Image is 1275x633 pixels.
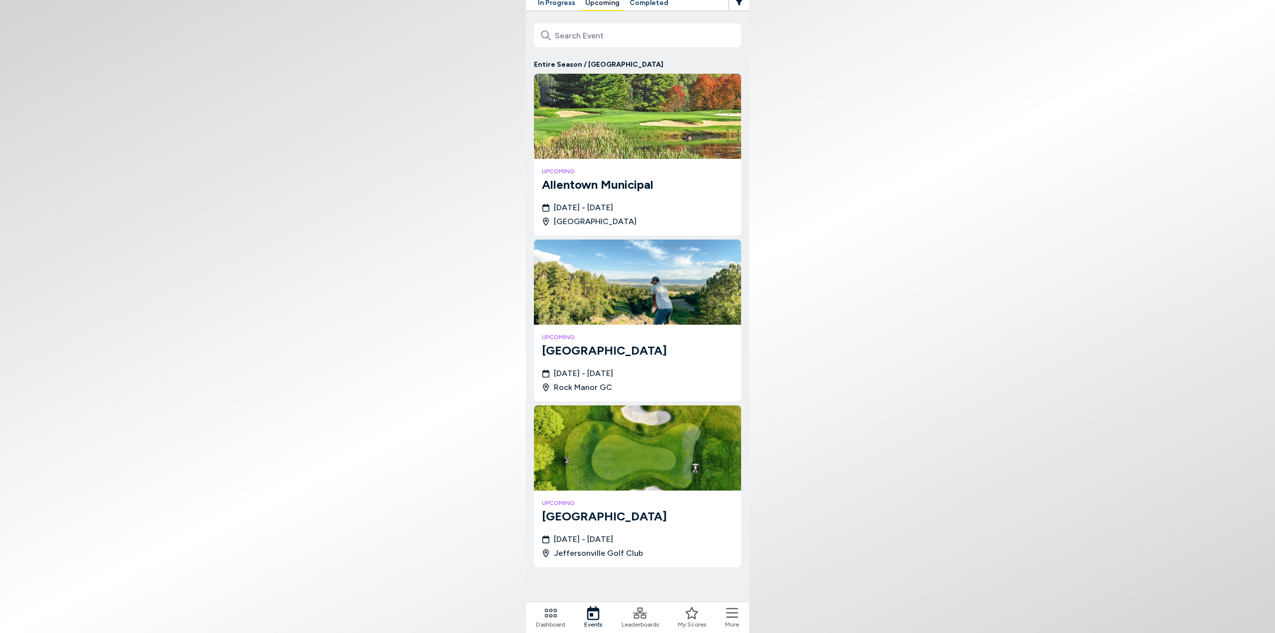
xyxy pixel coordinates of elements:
[534,23,741,47] input: Search Event
[534,405,741,567] a: Jeffersonvilleupcoming[GEOGRAPHIC_DATA][DATE] - [DATE]Jeffersonville Golf Club
[534,74,741,236] a: Allentown MunicipalupcomingAllentown Municipal[DATE] - [DATE][GEOGRAPHIC_DATA]
[542,507,733,525] h3: [GEOGRAPHIC_DATA]
[554,368,613,380] span: [DATE] - [DATE]
[554,547,643,559] span: Jeffersonville Golf Club
[554,216,637,228] span: [GEOGRAPHIC_DATA]
[534,59,741,70] p: Entire Season / [GEOGRAPHIC_DATA]
[534,405,741,491] img: Jeffersonville
[622,620,659,629] span: Leaderboards
[534,74,741,159] img: Allentown Municipal
[622,606,659,629] a: Leaderboards
[584,620,602,629] span: Events
[678,606,706,629] a: My Scores
[536,606,565,629] a: Dashboard
[536,620,565,629] span: Dashboard
[584,606,602,629] a: Events
[554,202,613,214] span: [DATE] - [DATE]
[554,381,612,393] span: Rock Manor GC
[542,333,733,342] h4: upcoming
[678,620,706,629] span: My Scores
[725,606,739,629] button: More
[534,240,741,401] a: Rock Manorupcoming[GEOGRAPHIC_DATA][DATE] - [DATE]Rock Manor GC
[542,499,733,507] h4: upcoming
[542,342,733,360] h3: [GEOGRAPHIC_DATA]
[542,167,733,176] h4: upcoming
[534,240,741,325] img: Rock Manor
[725,620,739,629] span: More
[542,176,733,194] h3: Allentown Municipal
[554,533,613,545] span: [DATE] - [DATE]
